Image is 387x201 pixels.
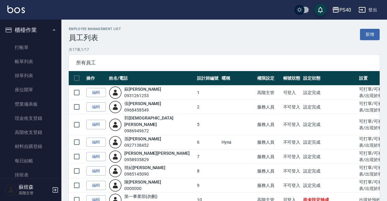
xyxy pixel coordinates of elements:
[2,55,59,69] a: 帳單列表
[19,184,50,190] h5: 蘇煜森
[195,178,220,193] td: 9
[220,135,256,150] td: Hyna
[124,107,161,113] div: 0968458549
[282,85,302,100] td: 可登入
[109,150,122,163] img: user-login-man-human-body-mobile-person-512.png
[256,150,282,164] td: 服務人員
[302,178,358,193] td: 設定完成
[2,22,59,38] button: 櫃檯作業
[282,114,302,135] td: 不可登入
[282,71,302,85] th: 帳號狀態
[7,6,25,13] img: Logo
[256,114,282,135] td: 服務人員
[220,71,256,85] th: 暱稱
[109,100,122,113] img: user-login-man-human-body-mobile-person-512.png
[124,180,161,184] a: 陳[PERSON_NAME]
[2,139,59,154] a: 材料自購登錄
[69,47,380,52] p: 共 17 筆, 1 / 17
[109,118,122,131] img: user-login-man-human-body-mobile-person-512.png
[109,136,122,149] img: user-login-man-human-body-mobile-person-512.png
[256,100,282,114] td: 服務人員
[256,85,282,100] td: 高階主管
[2,168,59,182] a: 排班表
[124,157,190,163] div: 0958935829
[302,71,358,85] th: 設定狀態
[282,150,302,164] td: 不可登入
[2,69,59,83] a: 掛單列表
[282,164,302,178] td: 不可登入
[195,114,220,135] td: 5
[5,184,17,196] img: Person
[2,83,59,97] a: 座位開單
[86,88,106,97] a: 編輯
[124,128,194,134] div: 0986949672
[195,135,220,150] td: 6
[282,135,302,150] td: 不可登入
[124,116,173,127] a: 郭[DEMOGRAPHIC_DATA][PERSON_NAME]
[19,190,50,196] p: 高階主管
[124,93,161,99] div: 0931261253
[2,125,59,139] a: 高階收支登錄
[302,135,358,150] td: 設定完成
[124,87,161,92] a: 蘇[PERSON_NAME]
[124,165,165,170] a: 簡紹[PERSON_NAME]
[69,33,121,42] h3: 員工列表
[256,135,282,150] td: 服務人員
[85,71,107,85] th: 操作
[2,111,59,125] a: 現金收支登錄
[109,165,122,177] img: user-login-man-human-body-mobile-person-512.png
[124,136,161,141] a: 孫[PERSON_NAME]
[86,152,106,161] a: 編輯
[195,100,220,114] td: 2
[195,150,220,164] td: 7
[124,151,190,156] a: [PERSON_NAME][PERSON_NAME]
[256,178,282,193] td: 服務人員
[330,4,354,16] button: PS40
[356,4,380,16] button: 登出
[124,171,165,177] div: 0985145090
[2,40,59,55] a: 打帳單
[302,150,358,164] td: 設定完成
[107,71,195,85] th: 姓名/電話
[302,114,358,135] td: 設定完成
[69,27,121,31] h2: Employee Management List
[339,6,351,14] div: PS40
[86,138,106,147] a: 編輯
[86,166,106,176] a: 編輯
[76,60,372,66] span: 所有員工
[124,101,161,106] a: 張[PERSON_NAME]
[86,102,106,112] a: 編輯
[124,142,161,149] div: 0927138452
[2,154,59,168] a: 每日結帳
[282,100,302,114] td: 不可登入
[256,71,282,85] th: 權限設定
[86,120,106,129] a: 編輯
[109,86,122,99] img: user-login-man-human-body-mobile-person-512.png
[195,85,220,100] td: 1
[124,194,157,199] a: 第一事業部(勿刪)
[195,71,220,85] th: 設計師編號
[302,100,358,114] td: 設定完成
[195,164,220,178] td: 8
[2,97,59,111] a: 營業儀表板
[86,181,106,190] a: 編輯
[360,29,380,40] a: 新增
[109,179,122,192] img: user-login-man-human-body-mobile-person-512.png
[302,164,358,178] td: 設定完成
[302,85,358,100] td: 設定完成
[256,164,282,178] td: 服務人員
[282,178,302,193] td: 不可登入
[314,4,327,16] button: save
[124,185,161,192] div: 0000000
